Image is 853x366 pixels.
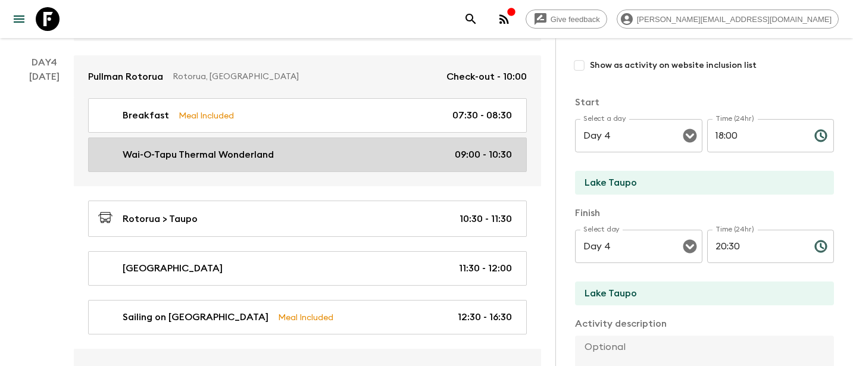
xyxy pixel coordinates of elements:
[455,148,512,162] p: 09:00 - 10:30
[88,70,163,84] p: Pullman Rotorua
[452,108,512,123] p: 07:30 - 08:30
[179,109,234,122] p: Meal Included
[446,70,527,84] p: Check-out - 10:00
[707,230,805,263] input: hh:mm
[7,7,31,31] button: menu
[88,251,527,286] a: [GEOGRAPHIC_DATA]11:30 - 12:00
[88,201,527,237] a: Rotorua > Taupo10:30 - 11:30
[682,127,698,144] button: Open
[278,311,333,324] p: Meal Included
[575,171,824,195] input: Start Location
[173,71,437,83] p: Rotorua, [GEOGRAPHIC_DATA]
[590,60,757,71] span: Show as activity on website inclusion list
[715,224,754,234] label: Time (24hr)
[809,234,833,258] button: Choose time, selected time is 8:30 PM
[575,317,834,331] p: Activity description
[123,212,198,226] p: Rotorua > Taupo
[123,310,268,324] p: Sailing on [GEOGRAPHIC_DATA]
[809,124,833,148] button: Choose time, selected time is 6:00 PM
[575,206,834,220] p: Finish
[544,15,607,24] span: Give feedback
[14,55,74,70] p: Day 4
[123,108,169,123] p: Breakfast
[458,310,512,324] p: 12:30 - 16:30
[88,98,527,133] a: BreakfastMeal Included07:30 - 08:30
[575,281,824,305] input: End Location (leave blank if same as Start)
[123,261,223,276] p: [GEOGRAPHIC_DATA]
[707,119,805,152] input: hh:mm
[74,55,541,98] a: Pullman RotoruaRotorua, [GEOGRAPHIC_DATA]Check-out - 10:00
[459,7,483,31] button: search adventures
[88,300,527,334] a: Sailing on [GEOGRAPHIC_DATA]Meal Included12:30 - 16:30
[526,10,607,29] a: Give feedback
[460,212,512,226] p: 10:30 - 11:30
[715,114,754,124] label: Time (24hr)
[630,15,838,24] span: [PERSON_NAME][EMAIL_ADDRESS][DOMAIN_NAME]
[575,95,834,110] p: Start
[682,238,698,255] button: Open
[459,261,512,276] p: 11:30 - 12:00
[88,137,527,172] a: Wai-O-Tapu Thermal Wonderland09:00 - 10:30
[123,148,274,162] p: Wai-O-Tapu Thermal Wonderland
[583,114,626,124] label: Select a day
[583,224,620,234] label: Select day
[617,10,839,29] div: [PERSON_NAME][EMAIL_ADDRESS][DOMAIN_NAME]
